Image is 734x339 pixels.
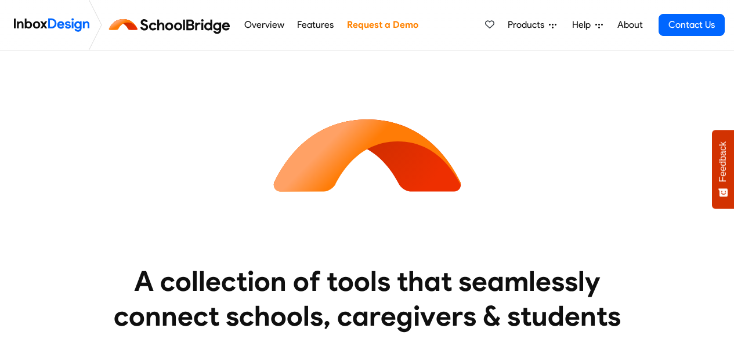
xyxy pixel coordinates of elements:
button: Feedback - Show survey [712,130,734,209]
heading: A collection of tools that seamlessly connect schools, caregivers & students [92,264,643,333]
a: About [614,13,646,37]
img: schoolbridge logo [107,11,237,39]
a: Request a Demo [344,13,421,37]
span: Feedback [718,141,728,182]
img: icon_schoolbridge.svg [263,50,472,259]
span: Help [572,18,595,32]
a: Contact Us [659,14,725,36]
a: Products [503,13,561,37]
a: Help [567,13,608,37]
span: Products [508,18,549,32]
a: Features [294,13,337,37]
a: Overview [241,13,287,37]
